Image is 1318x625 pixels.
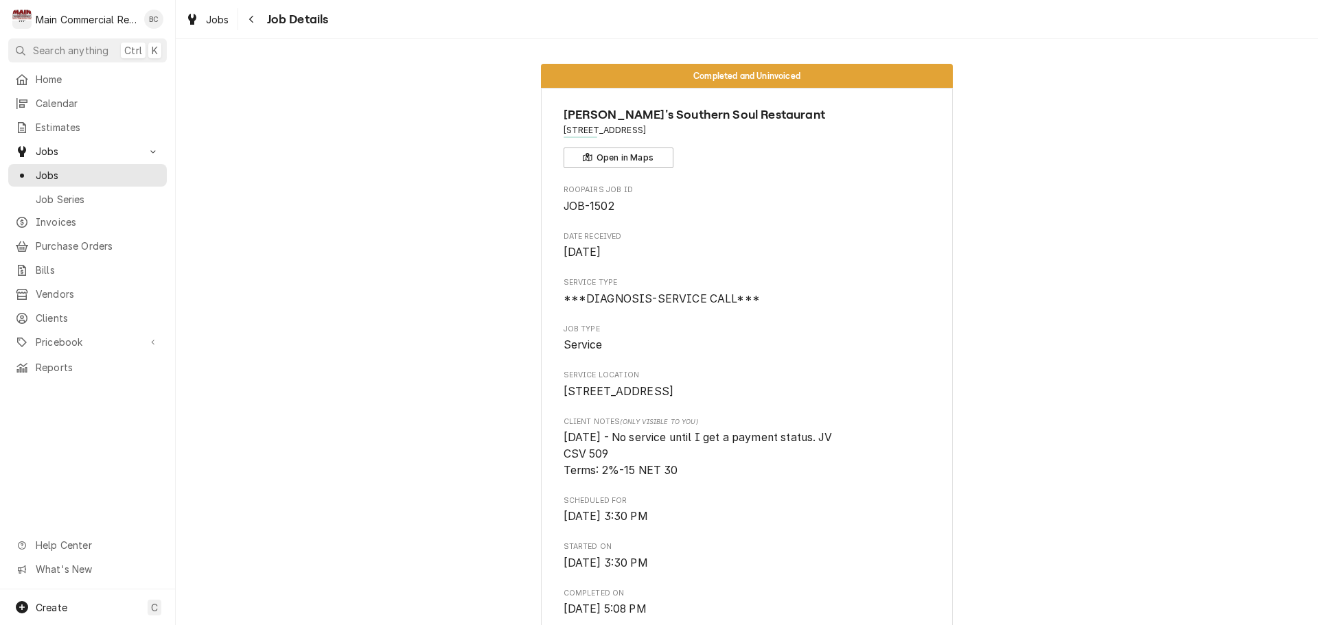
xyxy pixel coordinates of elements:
span: Service Type [564,277,931,288]
a: Go to Jobs [8,140,167,163]
a: Vendors [8,283,167,305]
span: Home [36,72,160,86]
span: What's New [36,562,159,576]
div: Bookkeeper Main Commercial's Avatar [144,10,163,29]
a: Jobs [180,8,235,31]
span: Create [36,602,67,613]
a: Purchase Orders [8,235,167,257]
div: Main Commercial Refrigeration Service's Avatar [12,10,32,29]
button: Navigate back [241,8,263,30]
span: Service [564,338,603,351]
a: Go to What's New [8,558,167,580]
span: [object Object] [564,429,931,478]
a: Go to Help Center [8,534,167,556]
span: Job Type [564,337,931,353]
span: Calendar [36,96,160,110]
span: [DATE] 3:30 PM [564,556,648,569]
span: JOB-1502 [564,200,614,213]
div: Service Location [564,370,931,399]
span: Started On [564,555,931,571]
span: Completed On [564,601,931,617]
span: Clients [36,311,160,325]
div: Client Information [564,106,931,168]
span: Completed and Uninvoiced [693,71,800,80]
span: Date Received [564,244,931,261]
div: BC [144,10,163,29]
span: Job Series [36,192,160,207]
span: Roopairs Job ID [564,198,931,215]
span: [STREET_ADDRESS] [564,385,674,398]
div: Date Received [564,231,931,261]
div: M [12,10,32,29]
a: Reports [8,356,167,379]
div: Started On [564,541,931,571]
div: Roopairs Job ID [564,185,931,214]
span: Reports [36,360,160,375]
span: Roopairs Job ID [564,185,931,196]
a: Calendar [8,92,167,115]
div: Service Type [564,277,931,307]
a: Clients [8,307,167,329]
span: Completed On [564,588,931,599]
span: Service Location [564,384,931,400]
span: Client Notes [564,416,931,427]
span: Address [564,124,931,137]
span: Scheduled For [564,495,931,506]
span: Job Type [564,324,931,335]
div: Scheduled For [564,495,931,525]
span: [DATE] [564,246,601,259]
span: Jobs [206,12,229,27]
div: [object Object] [564,416,931,478]
span: Jobs [36,168,160,182]
span: Jobs [36,144,139,158]
span: Date Received [564,231,931,242]
a: Home [8,68,167,91]
span: Search anything [33,43,108,58]
a: Jobs [8,164,167,187]
span: Help Center [36,538,159,552]
div: Completed On [564,588,931,617]
a: Go to Pricebook [8,331,167,353]
div: Job Type [564,324,931,353]
span: (Only Visible to You) [620,418,697,425]
span: Started On [564,541,931,552]
span: Estimates [36,120,160,134]
span: Job Details [263,10,329,29]
span: [DATE] 3:30 PM [564,510,648,523]
div: Main Commercial Refrigeration Service [36,12,137,27]
span: [DATE] - No service until I get a payment status. JV CSV 509 Terms: 2%-15 NET 30 [564,431,832,476]
span: Pricebook [36,335,139,349]
span: Invoices [36,215,160,229]
span: Scheduled For [564,508,931,525]
span: Ctrl [124,43,142,58]
span: Bills [36,263,160,277]
span: Name [564,106,931,124]
span: Service Location [564,370,931,381]
button: Open in Maps [564,148,673,168]
a: Invoices [8,211,167,233]
a: Job Series [8,188,167,211]
span: K [152,43,158,58]
div: Status [541,64,953,88]
span: [DATE] 5:08 PM [564,602,647,615]
span: Service Type [564,291,931,307]
span: C [151,600,158,615]
a: Bills [8,259,167,281]
a: Estimates [8,116,167,139]
span: Vendors [36,287,160,301]
button: Search anythingCtrlK [8,38,167,62]
span: Purchase Orders [36,239,160,253]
